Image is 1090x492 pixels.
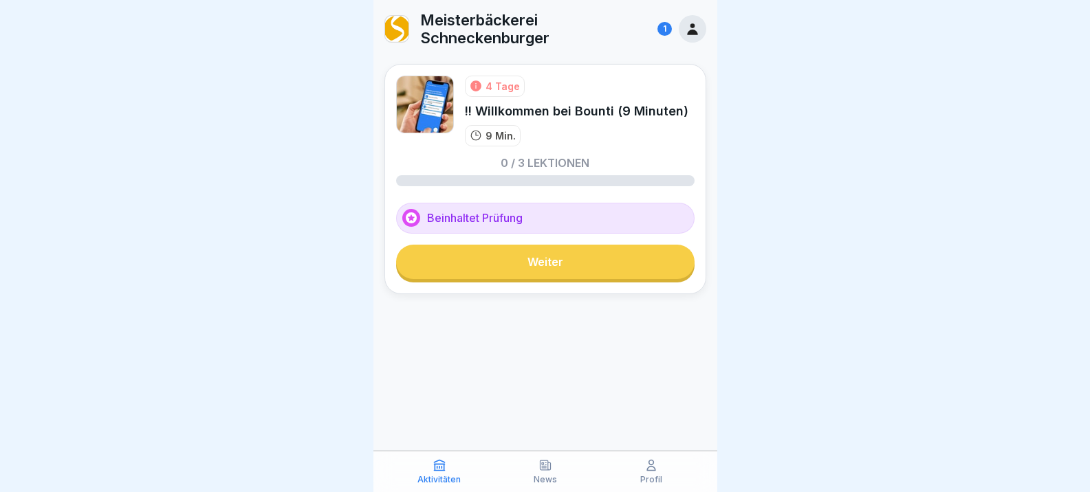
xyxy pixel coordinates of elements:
div: Beinhaltet Prüfung [396,203,695,234]
p: 9 Min. [486,128,516,143]
div: 1 [657,22,672,36]
div: !! Willkommen bei Bounti (9 Minuten) [465,102,688,120]
div: 4 Tage [486,79,520,93]
p: Aktivitäten [417,475,461,484]
img: xh3bnih80d1pxcetv9zsuevg.png [396,76,454,133]
p: 0 / 3 Lektionen [501,157,589,168]
p: News [534,475,557,484]
img: nwwaxdipndqi2em8zt3fdwml.png [385,16,409,42]
p: Profil [640,475,662,484]
p: Meisterbäckerei Schneckenburger [420,11,651,47]
a: Weiter [396,245,695,279]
